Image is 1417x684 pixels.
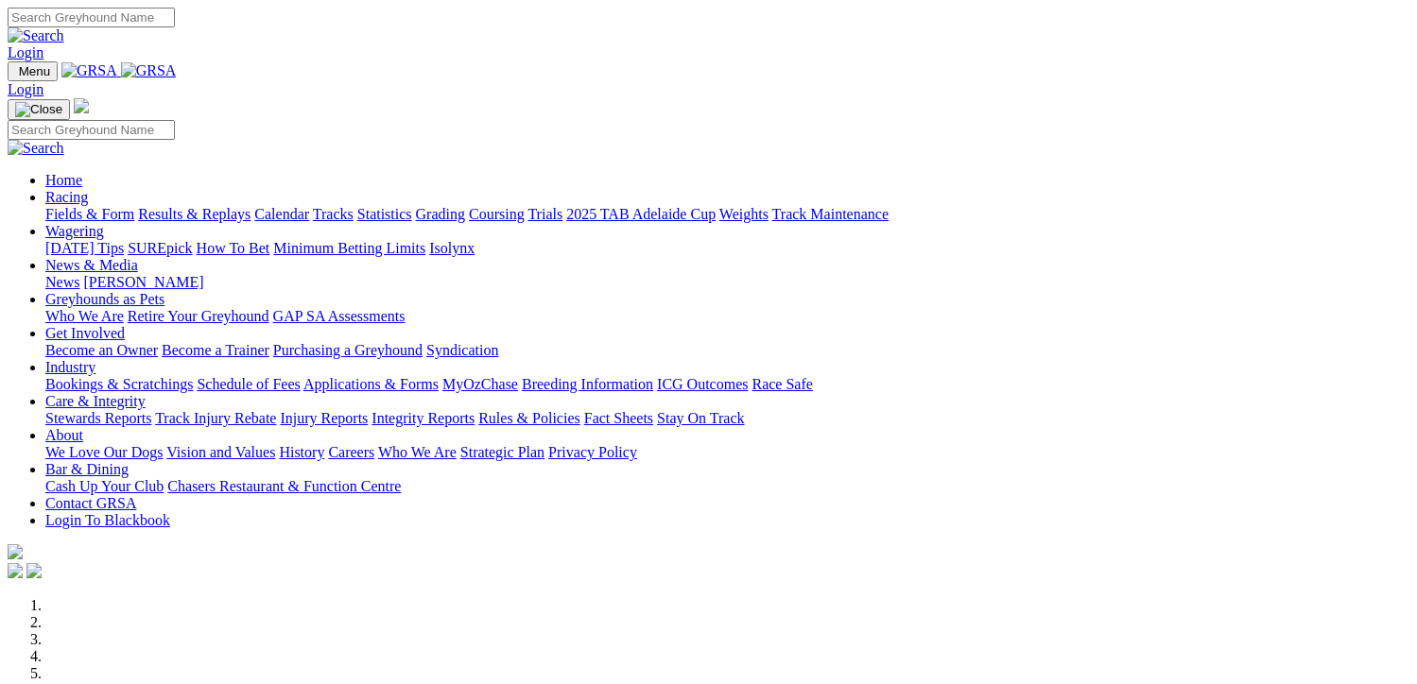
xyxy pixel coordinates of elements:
a: Track Injury Rebate [155,410,276,426]
a: ICG Outcomes [657,376,748,392]
div: Greyhounds as Pets [45,308,1409,325]
img: GRSA [121,62,177,79]
a: History [279,444,324,460]
a: GAP SA Assessments [273,308,406,324]
a: Care & Integrity [45,393,146,409]
div: Get Involved [45,342,1409,359]
a: MyOzChase [442,376,518,392]
img: Close [15,102,62,117]
a: Who We Are [378,444,457,460]
a: Injury Reports [280,410,368,426]
a: Isolynx [429,240,475,256]
div: About [45,444,1409,461]
a: Racing [45,189,88,205]
button: Toggle navigation [8,99,70,120]
a: Strategic Plan [460,444,544,460]
a: Home [45,172,82,188]
a: Chasers Restaurant & Function Centre [167,478,401,494]
a: Fact Sheets [584,410,653,426]
a: Contact GRSA [45,495,136,511]
a: Industry [45,359,95,375]
a: Applications & Forms [303,376,439,392]
span: Menu [19,64,50,78]
a: Get Involved [45,325,125,341]
img: Search [8,27,64,44]
a: Race Safe [752,376,812,392]
a: Stay On Track [657,410,744,426]
a: Tracks [313,206,354,222]
a: Track Maintenance [772,206,889,222]
a: Careers [328,444,374,460]
div: Wagering [45,240,1409,257]
a: Bar & Dining [45,461,129,477]
img: logo-grsa-white.png [74,98,89,113]
img: GRSA [61,62,117,79]
a: Coursing [469,206,525,222]
a: Statistics [357,206,412,222]
div: News & Media [45,274,1409,291]
img: twitter.svg [26,563,42,578]
a: SUREpick [128,240,192,256]
img: Search [8,140,64,157]
div: Industry [45,376,1409,393]
a: Login To Blackbook [45,512,170,528]
a: Calendar [254,206,309,222]
img: logo-grsa-white.png [8,544,23,559]
a: About [45,427,83,443]
input: Search [8,120,175,140]
img: facebook.svg [8,563,23,578]
a: Minimum Betting Limits [273,240,425,256]
a: [DATE] Tips [45,240,124,256]
a: Purchasing a Greyhound [273,342,423,358]
a: Become a Trainer [162,342,269,358]
a: Stewards Reports [45,410,151,426]
a: Retire Your Greyhound [128,308,269,324]
a: Login [8,44,43,60]
a: We Love Our Dogs [45,444,163,460]
a: Who We Are [45,308,124,324]
a: Trials [527,206,562,222]
a: Results & Replays [138,206,251,222]
a: Integrity Reports [372,410,475,426]
button: Toggle navigation [8,61,58,81]
a: Wagering [45,223,104,239]
a: Weights [719,206,769,222]
a: [PERSON_NAME] [83,274,203,290]
a: Schedule of Fees [197,376,300,392]
a: Vision and Values [166,444,275,460]
div: Bar & Dining [45,478,1409,495]
a: Cash Up Your Club [45,478,164,494]
a: Breeding Information [522,376,653,392]
a: Grading [416,206,465,222]
a: Privacy Policy [548,444,637,460]
a: Bookings & Scratchings [45,376,193,392]
a: Greyhounds as Pets [45,291,164,307]
a: Login [8,81,43,97]
a: How To Bet [197,240,270,256]
a: News & Media [45,257,138,273]
input: Search [8,8,175,27]
a: Rules & Policies [478,410,580,426]
a: Fields & Form [45,206,134,222]
a: News [45,274,79,290]
a: 2025 TAB Adelaide Cup [566,206,716,222]
div: Racing [45,206,1409,223]
a: Become an Owner [45,342,158,358]
a: Syndication [426,342,498,358]
div: Care & Integrity [45,410,1409,427]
